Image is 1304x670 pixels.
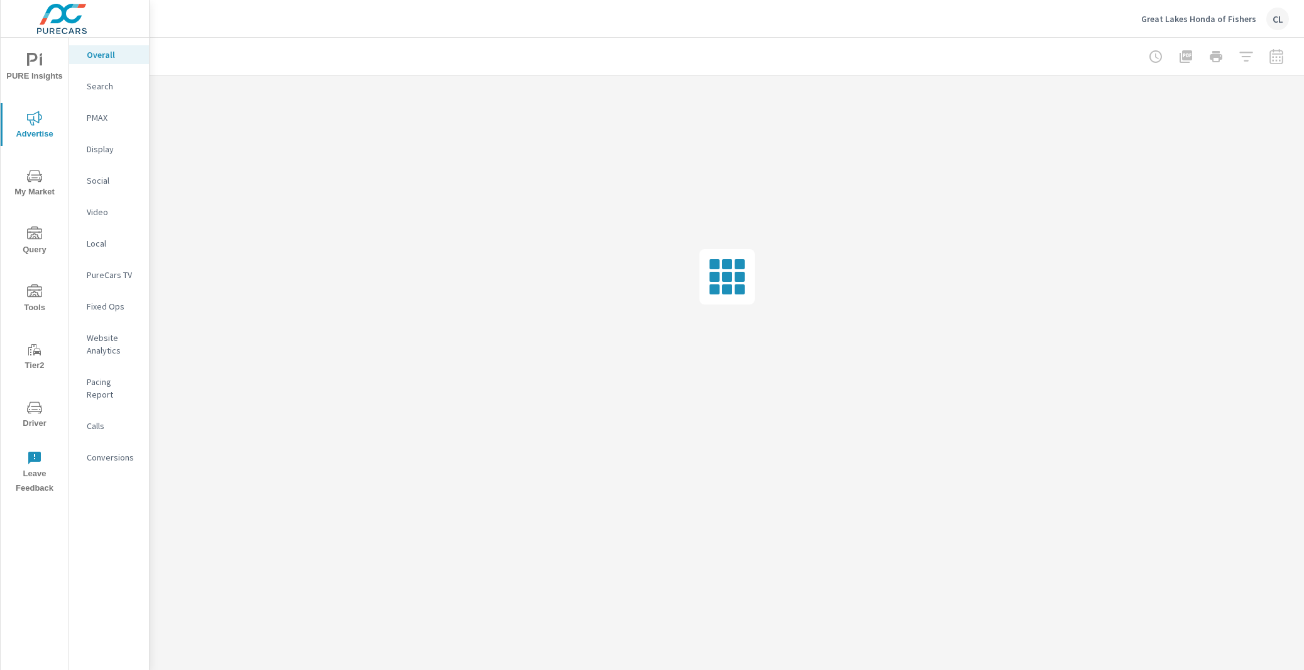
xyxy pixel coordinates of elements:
div: Calls [69,416,149,435]
p: PureCars TV [87,269,139,281]
div: Pacing Report [69,372,149,404]
span: Leave Feedback [4,450,65,496]
div: nav menu [1,38,68,501]
span: PURE Insights [4,53,65,84]
div: Conversions [69,448,149,467]
span: Advertise [4,111,65,142]
span: Query [4,226,65,257]
p: PMAX [87,111,139,124]
p: Great Lakes Honda of Fishers [1141,13,1256,25]
div: Fixed Ops [69,297,149,316]
p: Fixed Ops [87,300,139,313]
div: Overall [69,45,149,64]
p: Video [87,206,139,218]
span: Tools [4,284,65,315]
p: Display [87,143,139,155]
div: Search [69,77,149,96]
p: Calls [87,420,139,432]
div: Display [69,140,149,159]
p: Overall [87,48,139,61]
span: Tier2 [4,342,65,373]
div: PureCars TV [69,265,149,284]
p: Pacing Report [87,376,139,401]
p: Social [87,174,139,187]
div: CL [1266,8,1289,30]
p: Local [87,237,139,250]
span: My Market [4,169,65,199]
p: Search [87,80,139,92]
span: Driver [4,400,65,431]
div: Social [69,171,149,190]
div: Video [69,203,149,221]
p: Website Analytics [87,332,139,357]
div: Website Analytics [69,328,149,360]
div: PMAX [69,108,149,127]
div: Local [69,234,149,253]
p: Conversions [87,451,139,464]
